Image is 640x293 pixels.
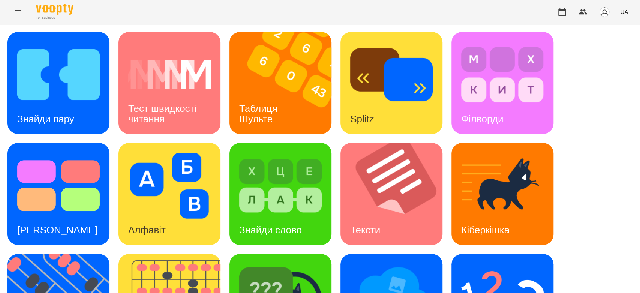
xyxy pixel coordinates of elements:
a: Знайди паруЗнайди пару [7,32,109,134]
img: avatar_s.png [599,7,610,17]
h3: Кіберкішка [461,224,510,236]
a: SplitzSplitz [340,32,442,134]
img: Voopty Logo [36,4,73,15]
a: ТекстиТексти [340,143,442,245]
h3: [PERSON_NAME] [17,224,97,236]
h3: Знайди пару [17,113,74,125]
h3: Тест швидкості читання [128,103,199,124]
h3: Тексти [350,224,380,236]
span: For Business [36,15,73,20]
img: Філворди [461,42,544,108]
img: Знайди слово [239,153,322,219]
h3: Алфавіт [128,224,166,236]
img: Кіберкішка [461,153,544,219]
a: Тест швидкості читанняТест швидкості читання [118,32,220,134]
button: Menu [9,3,27,21]
a: АлфавітАлфавіт [118,143,220,245]
img: Splitz [350,42,433,108]
img: Алфавіт [128,153,211,219]
a: Тест Струпа[PERSON_NAME] [7,143,109,245]
span: UA [620,8,628,16]
img: Тест швидкості читання [128,42,211,108]
a: Знайди словоЗнайди слово [229,143,331,245]
a: ФілвордиФілворди [451,32,553,134]
img: Таблиця Шульте [229,32,341,134]
h3: Splitz [350,113,374,125]
h3: Таблиця Шульте [239,103,280,124]
img: Тест Струпа [17,153,100,219]
a: Таблиця ШультеТаблиця Шульте [229,32,331,134]
img: Знайди пару [17,42,100,108]
h3: Знайди слово [239,224,302,236]
button: UA [617,5,631,19]
h3: Філворди [461,113,503,125]
img: Тексти [340,143,452,245]
a: КіберкішкаКіберкішка [451,143,553,245]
